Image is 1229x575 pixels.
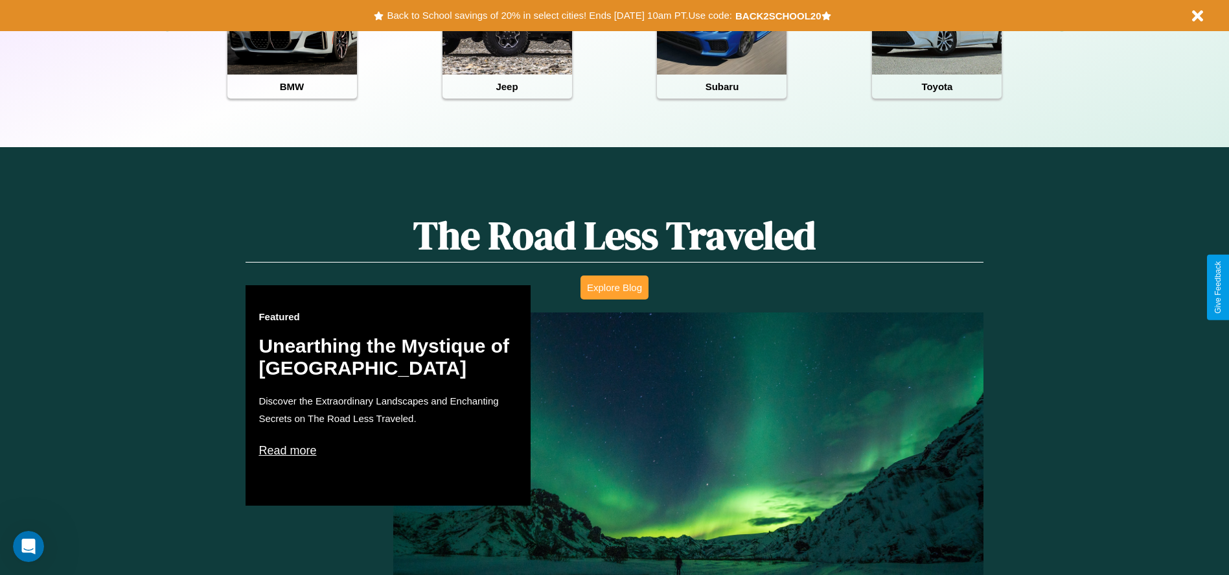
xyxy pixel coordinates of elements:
h2: Unearthing the Mystique of [GEOGRAPHIC_DATA] [258,335,518,379]
h4: BMW [227,75,357,99]
h1: The Road Less Traveled [246,209,983,263]
p: Read more [258,440,518,461]
h4: Toyota [872,75,1002,99]
h3: Featured [258,311,518,322]
iframe: Intercom live chat [13,531,44,562]
p: Discover the Extraordinary Landscapes and Enchanting Secrets on The Road Less Traveled. [258,392,518,427]
div: Give Feedback [1213,261,1223,314]
h4: Jeep [442,75,572,99]
b: BACK2SCHOOL20 [735,10,821,21]
button: Explore Blog [580,276,649,299]
button: Back to School savings of 20% in select cities! Ends [DATE] 10am PT.Use code: [384,6,735,25]
h4: Subaru [657,75,787,99]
